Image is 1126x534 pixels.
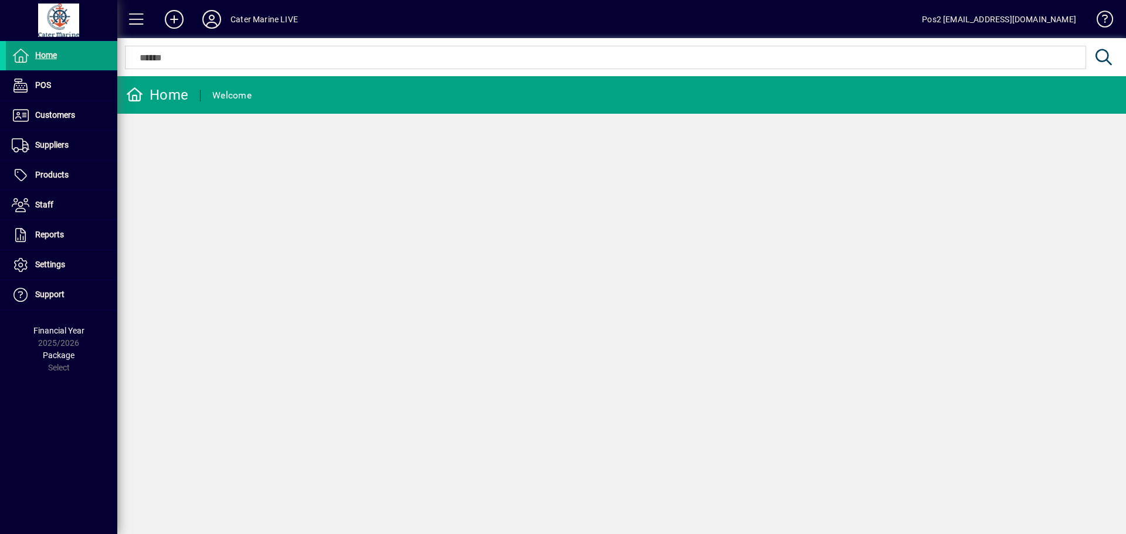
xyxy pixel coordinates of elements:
[126,86,188,104] div: Home
[212,86,252,105] div: Welcome
[35,290,65,299] span: Support
[6,280,117,309] a: Support
[6,71,117,100] a: POS
[193,9,230,30] button: Profile
[6,191,117,220] a: Staff
[1088,2,1111,40] a: Knowledge Base
[35,230,64,239] span: Reports
[35,200,53,209] span: Staff
[35,110,75,120] span: Customers
[35,80,51,90] span: POS
[922,10,1076,29] div: Pos2 [EMAIL_ADDRESS][DOMAIN_NAME]
[6,250,117,280] a: Settings
[155,9,193,30] button: Add
[35,260,65,269] span: Settings
[43,351,74,360] span: Package
[230,10,298,29] div: Cater Marine LIVE
[35,170,69,179] span: Products
[6,161,117,190] a: Products
[33,326,84,335] span: Financial Year
[6,131,117,160] a: Suppliers
[35,140,69,149] span: Suppliers
[6,101,117,130] a: Customers
[35,50,57,60] span: Home
[6,220,117,250] a: Reports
